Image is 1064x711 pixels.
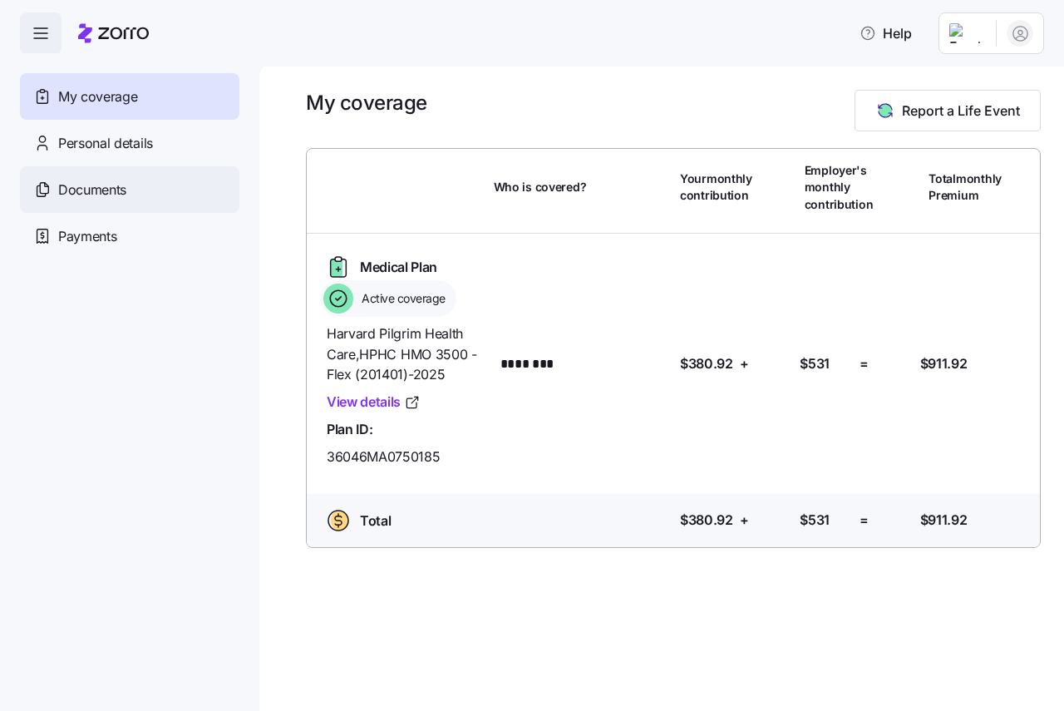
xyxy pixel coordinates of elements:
button: Report a Life Event [855,90,1041,131]
span: Help [860,23,912,43]
span: $380.92 [680,510,733,531]
h1: My coverage [306,90,427,116]
a: Documents [20,166,239,213]
span: Documents [58,180,126,200]
a: Personal details [20,120,239,166]
span: = [860,353,869,374]
span: Payments [58,226,116,247]
a: View details [327,392,421,412]
span: Who is covered? [494,179,587,195]
span: + [740,510,749,531]
span: $911.92 [920,353,968,374]
a: My coverage [20,73,239,120]
span: Active coverage [357,290,446,307]
span: Report a Life Event [902,101,1020,121]
span: + [740,353,749,374]
span: = [860,510,869,531]
span: Personal details [58,133,153,154]
span: $531 [800,353,830,374]
span: Employer's monthly contribution [805,162,874,213]
span: Plan ID: [327,419,372,440]
span: $911.92 [920,510,968,531]
span: $380.92 [680,353,733,374]
img: Employer logo [949,23,983,43]
span: Harvard Pilgrim Health Care , HPHC HMO 3500 - Flex (201401)-2025 [327,323,480,385]
span: Your monthly contribution [680,170,752,205]
span: My coverage [58,86,137,107]
button: Help [846,17,925,50]
span: 36046MA0750185 [327,447,441,467]
span: $531 [800,510,830,531]
span: Total monthly Premium [929,170,1002,205]
span: Medical Plan [360,257,437,278]
span: Total [360,511,391,531]
a: Payments [20,213,239,259]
